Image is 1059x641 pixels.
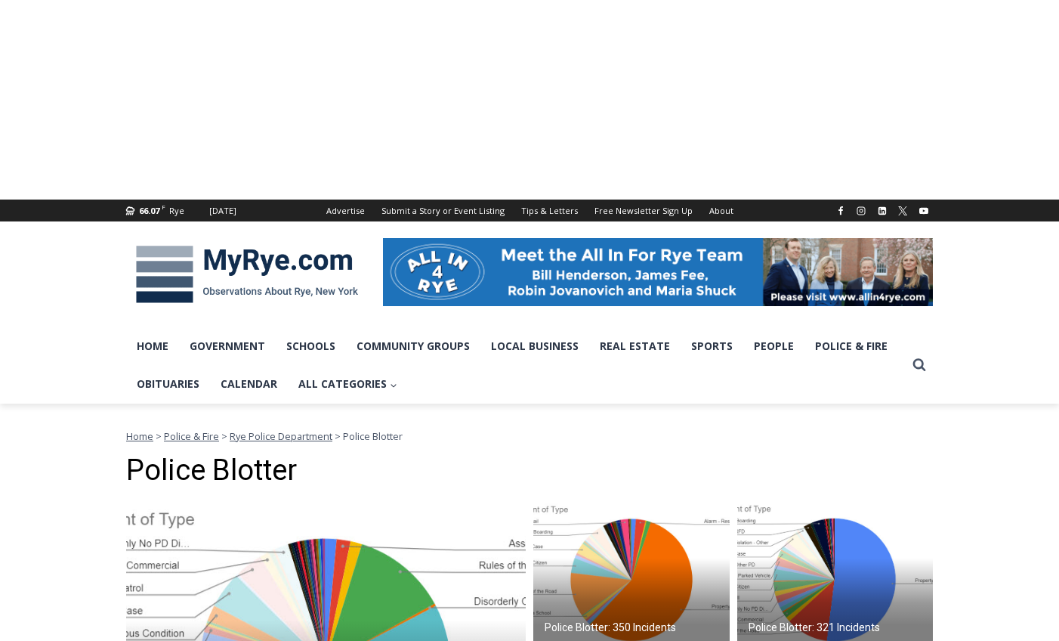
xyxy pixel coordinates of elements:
a: Schools [276,327,346,365]
a: Calendar [210,365,288,403]
a: All Categories [288,365,408,403]
nav: Secondary Navigation [318,200,742,221]
span: > [156,429,162,443]
span: > [221,429,227,443]
a: Home [126,327,179,365]
a: YouTube [915,202,933,220]
a: Community Groups [346,327,480,365]
a: Police & Fire [164,429,219,443]
span: All Categories [298,376,397,392]
img: MyRye.com [126,235,368,314]
a: Tips & Letters [513,200,586,221]
a: Facebook [832,202,850,220]
div: [DATE] [209,204,236,218]
h2: Police Blotter: 321 Incidents [749,620,880,636]
span: Police Blotter [343,429,403,443]
a: Advertise [318,200,373,221]
span: F [162,203,165,211]
a: Sports [681,327,743,365]
h2: Police Blotter: 350 Incidents [545,620,676,636]
a: Police & Fire [804,327,898,365]
a: About [701,200,742,221]
span: > [335,429,341,443]
a: Rye Police Department [230,429,332,443]
a: Free Newsletter Sign Up [586,200,701,221]
a: Local Business [480,327,589,365]
a: X [894,202,912,220]
a: Obituaries [126,365,210,403]
h1: Police Blotter [126,454,933,488]
span: 66.07 [139,205,159,216]
a: Government [179,327,276,365]
a: Instagram [852,202,870,220]
div: Rye [169,204,184,218]
img: All in for Rye [383,238,933,306]
a: Submit a Story or Event Listing [373,200,513,221]
a: People [743,327,804,365]
a: Home [126,429,153,443]
a: Linkedin [873,202,891,220]
nav: Primary Navigation [126,327,906,404]
nav: Breadcrumbs [126,429,933,444]
a: Real Estate [589,327,681,365]
button: View Search Form [906,351,933,379]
